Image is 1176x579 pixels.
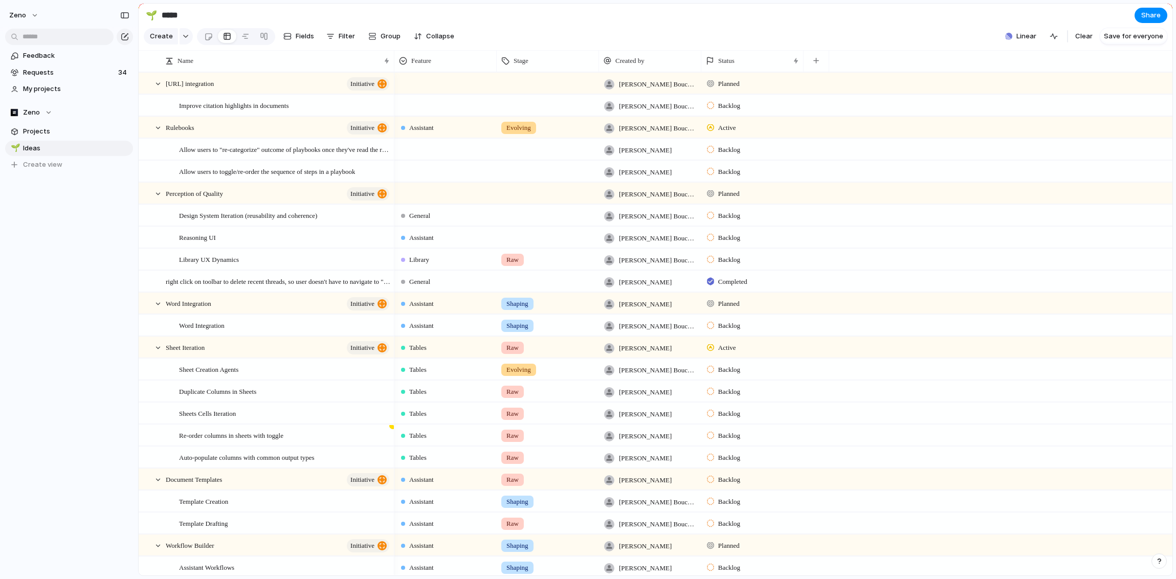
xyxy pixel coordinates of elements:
span: Planned [718,541,740,551]
span: [PERSON_NAME] Bouchrit [619,101,697,112]
span: Backlog [718,387,740,397]
span: [PERSON_NAME] [619,563,672,573]
span: Assistant [409,123,434,133]
span: Tables [409,387,427,397]
span: Backlog [718,211,740,221]
span: Zeno [23,107,40,118]
span: [PERSON_NAME] Bouchrit [619,79,697,90]
button: Group [363,28,406,44]
span: Filter [339,31,355,41]
span: [PERSON_NAME] [619,541,672,551]
span: Backlog [718,431,740,441]
button: 🌱 [143,7,160,24]
span: Assistant Workflows [179,561,234,573]
button: initiative [347,77,389,91]
span: Created by [615,56,645,66]
span: Shaping [506,563,528,573]
span: Template Creation [179,495,228,507]
span: Tables [409,453,427,463]
span: Requests [23,68,115,78]
span: Evolving [506,365,531,375]
span: [PERSON_NAME] Bouchrit [619,189,697,199]
button: initiative [347,121,389,135]
div: 🌱 [11,142,18,154]
span: [PERSON_NAME] Bouchrit [619,321,697,331]
span: General [409,211,430,221]
span: Tables [409,409,427,419]
span: Collapse [426,31,454,41]
span: General [409,277,430,287]
span: right click on toolbar to delete recent threads, so user doesn't have to navigate to "seem more" ... [166,275,391,287]
div: 🌱 [146,8,157,22]
span: Status [718,56,735,66]
span: Sheet Iteration [166,341,205,353]
span: Fields [296,31,314,41]
button: Share [1135,8,1167,23]
span: Assistant [409,519,434,529]
span: Tables [409,365,427,375]
span: Raw [506,409,519,419]
span: Planned [718,189,740,199]
span: Assistant [409,475,434,485]
span: [PERSON_NAME] Bouchrit [619,233,697,243]
span: Backlog [718,409,740,419]
span: Allow users to toggle/re-order the sequence of steps in a playbook [179,165,355,177]
span: [PERSON_NAME] [619,167,672,177]
span: initiative [350,187,374,201]
span: My projects [23,84,129,94]
span: Assistant [409,563,434,573]
span: Word Integration [179,319,225,331]
span: Raw [506,475,519,485]
span: Document Templates [166,473,222,485]
span: [PERSON_NAME] Bouchrit [619,211,697,221]
span: Assistant [409,497,434,507]
a: My projects [5,81,133,97]
button: initiative [347,341,389,354]
span: [PERSON_NAME] [619,431,672,441]
span: Backlog [718,167,740,177]
span: Backlog [718,145,740,155]
span: Tables [409,343,427,353]
span: Create [150,31,173,41]
span: Active [718,123,736,133]
span: Projects [23,126,129,137]
span: Shaping [506,299,528,309]
a: 🌱Ideas [5,141,133,156]
span: [PERSON_NAME] Bouchrit [619,519,697,529]
span: Ideas [23,143,129,153]
span: Stage [514,56,528,66]
span: [PERSON_NAME] Bouchrit [619,123,697,133]
button: Fields [279,28,318,44]
span: Name [177,56,193,66]
span: Tables [409,431,427,441]
span: Create view [23,160,62,170]
span: Raw [506,255,519,265]
span: [PERSON_NAME] [619,343,672,353]
span: Completed [718,277,747,287]
span: initiative [350,473,374,487]
button: Zeno [5,105,133,120]
span: Assistant [409,321,434,331]
span: initiative [350,121,374,135]
span: Linear [1016,31,1036,41]
span: Assistant [409,541,434,551]
span: Sheet Creation Agents [179,363,238,375]
span: Raw [506,431,519,441]
span: [URL] integration [166,77,214,89]
span: initiative [350,297,374,311]
span: [PERSON_NAME] Bouchrit [619,365,697,375]
span: Shaping [506,497,528,507]
span: Improve citation highlights in documents [179,99,289,111]
span: Duplicate Columns in Sheets [179,385,256,397]
span: Zeno [9,10,26,20]
button: Create [144,28,178,44]
span: Assistant [409,233,434,243]
span: Backlog [718,453,740,463]
span: Re-order columns in sheets with toggle [179,429,283,441]
span: Clear [1075,31,1093,41]
span: Planned [718,299,740,309]
span: Backlog [718,233,740,243]
span: Raw [506,453,519,463]
span: Feature [411,56,431,66]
